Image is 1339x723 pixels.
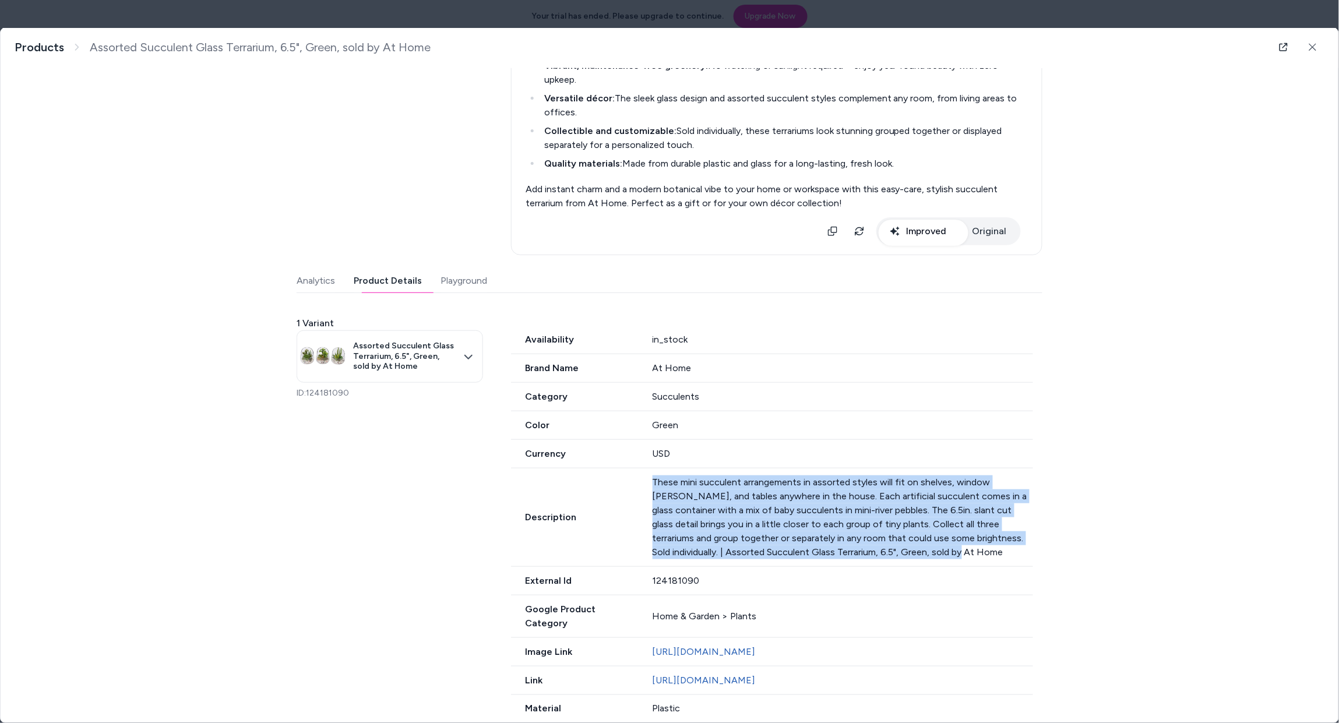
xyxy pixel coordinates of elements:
[441,269,487,292] button: Playground
[544,125,676,136] strong: Collectible and customizable:
[541,157,1028,171] li: Made from durable plastic and glass for a long-lasting, fresh look.
[90,40,431,55] span: Assorted Succulent Glass Terrarium, 6.5", Green, sold by At Home
[653,475,1034,559] p: These mini succulent arrangements in assorted styles will fit on shelves, window [PERSON_NAME], a...
[511,574,639,588] span: External Id
[653,333,1034,347] div: in_stock
[879,220,959,243] button: Improved
[653,418,1034,432] div: Green
[526,182,1028,210] div: Add instant charm and a modern botanical vibe to your home or workspace with this easy-care, styl...
[653,574,1034,588] div: 124181090
[653,390,1034,404] div: Succulents
[653,675,756,686] a: [URL][DOMAIN_NAME]
[511,702,639,716] span: Material
[511,390,639,404] span: Category
[511,418,639,432] span: Color
[297,316,334,330] span: 1 Variant
[541,59,1028,87] li: No watering or sunlight required—enjoy year-round beauty with zero upkeep.
[544,158,622,169] strong: Quality materials:
[299,333,346,380] img: assorted-succulent-glass-terrarium-6.5.jpg
[544,60,708,71] strong: Vibrant, maintenance-free greenery:
[511,361,639,375] span: Brand Name
[511,447,639,461] span: Currency
[544,93,615,104] strong: Versatile décor:
[541,124,1028,152] li: Sold individually, these terrariums look stunning grouped together or displayed separately for a ...
[653,646,756,657] a: [URL][DOMAIN_NAME]
[653,702,1034,716] div: Plastic
[15,40,431,55] nav: breadcrumb
[511,510,639,524] span: Description
[354,269,422,292] button: Product Details
[511,645,639,659] span: Image Link
[653,609,1034,623] div: Home & Garden > Plants
[297,387,483,399] p: ID: 124181090
[511,333,639,347] span: Availability
[297,269,335,292] button: Analytics
[961,220,1019,243] button: Original
[653,361,1034,375] div: At Home
[541,91,1028,119] li: The sleek glass design and assorted succulent styles complement any room, from living areas to of...
[15,40,64,55] a: Products
[297,330,483,383] button: Assorted Succulent Glass Terrarium, 6.5", Green, sold by At Home
[353,341,457,372] span: Assorted Succulent Glass Terrarium, 6.5", Green, sold by At Home
[511,602,639,630] span: Google Product Category
[653,447,1034,461] div: USD
[511,673,639,687] span: Link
